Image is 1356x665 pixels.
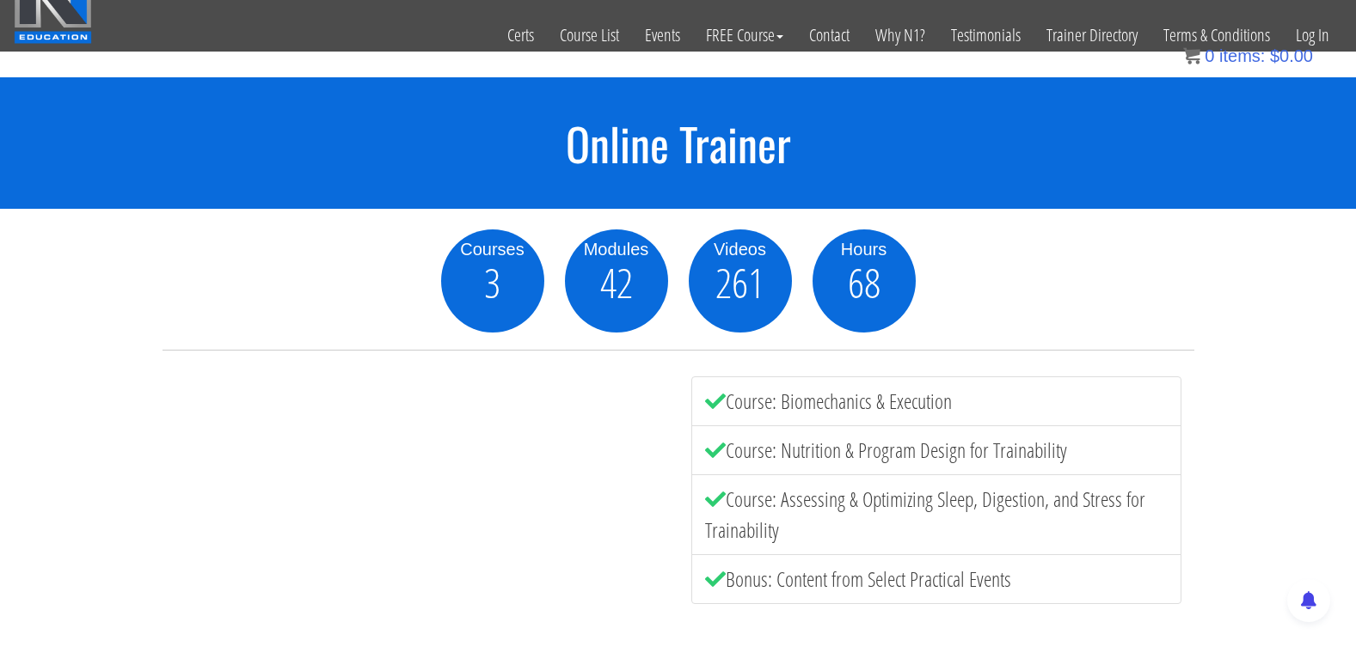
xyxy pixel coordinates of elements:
[1183,47,1200,64] img: icon11.png
[813,236,916,262] div: Hours
[691,425,1181,475] li: Course: Nutrition & Program Design for Trainability
[441,236,544,262] div: Courses
[689,236,792,262] div: Videos
[691,474,1181,555] li: Course: Assessing & Optimizing Sleep, Digestion, and Stress for Trainability
[1270,46,1279,65] span: $
[691,376,1181,426] li: Course: Biomechanics & Execution
[848,262,880,303] span: 68
[1183,46,1313,65] a: 0 items: $0.00
[565,236,668,262] div: Modules
[691,554,1181,604] li: Bonus: Content from Select Practical Events
[1219,46,1265,65] span: items:
[484,262,500,303] span: 3
[715,262,764,303] span: 261
[600,262,633,303] span: 42
[1270,46,1313,65] bdi: 0.00
[1205,46,1214,65] span: 0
